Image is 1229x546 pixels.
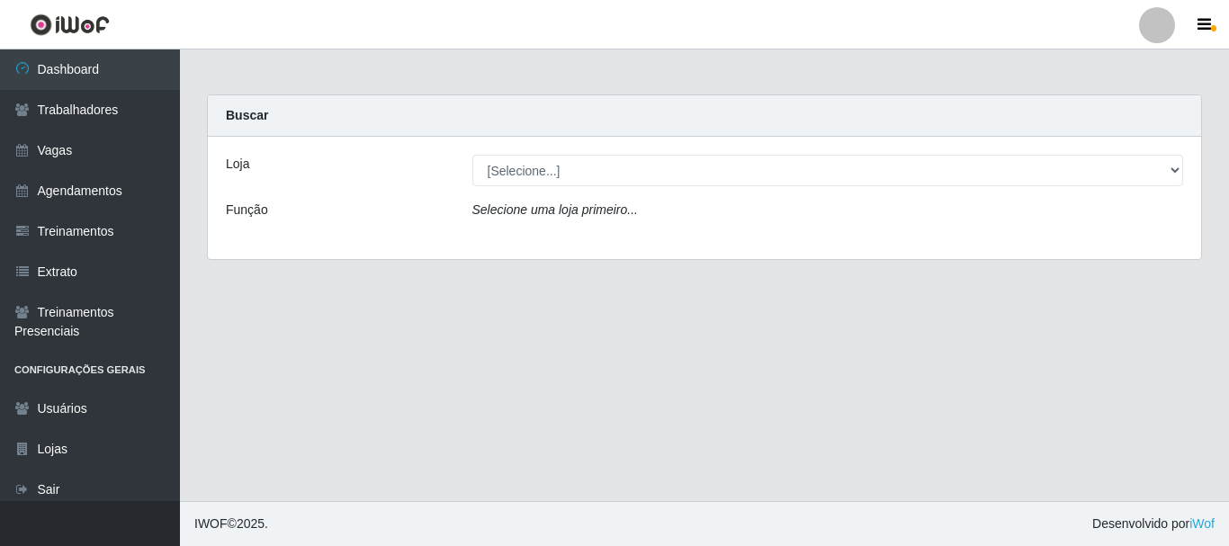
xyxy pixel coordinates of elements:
i: Selecione uma loja primeiro... [472,202,638,217]
span: © 2025 . [194,515,268,533]
span: IWOF [194,516,228,531]
strong: Buscar [226,108,268,122]
img: CoreUI Logo [30,13,110,36]
label: Loja [226,155,249,174]
a: iWof [1189,516,1215,531]
span: Desenvolvido por [1092,515,1215,533]
label: Função [226,201,268,219]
